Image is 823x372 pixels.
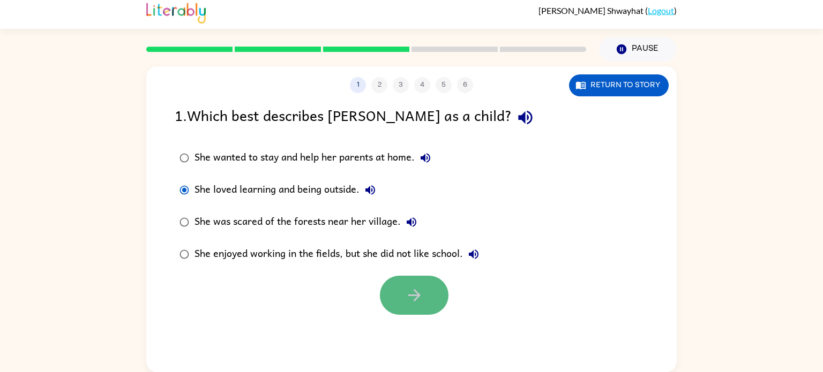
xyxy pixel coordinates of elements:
a: Logout [648,5,674,16]
button: 1 [350,77,366,93]
div: She loved learning and being outside. [194,179,381,201]
div: ( ) [538,5,677,16]
button: She wanted to stay and help her parents at home. [415,147,436,169]
div: She wanted to stay and help her parents at home. [194,147,436,169]
button: She loved learning and being outside. [360,179,381,201]
div: She was scared of the forests near her village. [194,211,422,233]
button: Pause [599,37,677,62]
button: She was scared of the forests near her village. [401,211,422,233]
div: She enjoyed working in the fields, but she did not like school. [194,244,484,265]
button: Return to story [569,74,669,96]
span: [PERSON_NAME] Shwayhat [538,5,645,16]
div: 1 . Which best describes [PERSON_NAME] as a child? [175,104,648,131]
button: She enjoyed working in the fields, but she did not like school. [463,244,484,265]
